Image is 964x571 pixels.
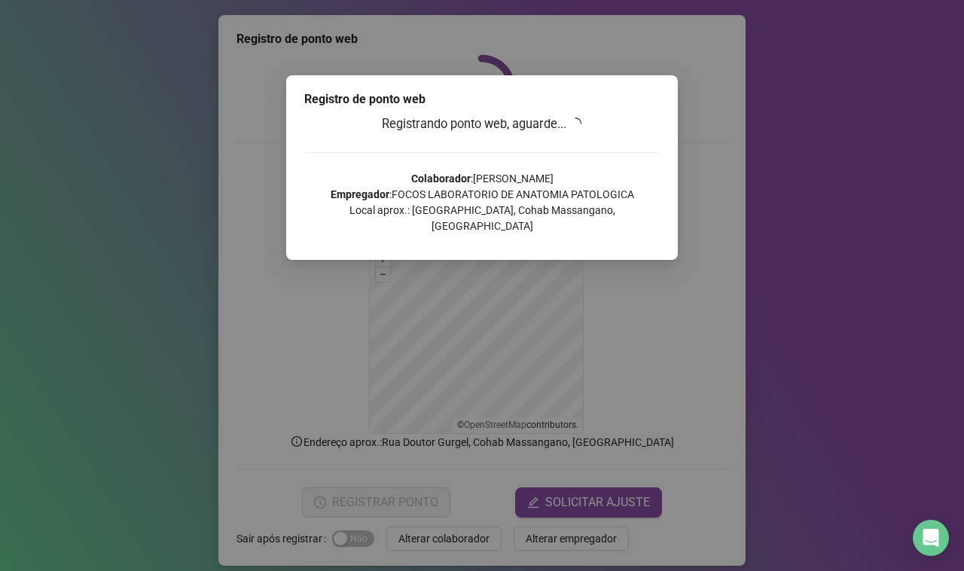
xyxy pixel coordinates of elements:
strong: Empregador [331,188,389,200]
p: : [PERSON_NAME] : FOCOS LABORATORIO DE ANATOMIA PATOLOGICA Local aprox.: [GEOGRAPHIC_DATA], Cohab... [304,171,660,234]
span: loading [568,115,584,132]
div: Open Intercom Messenger [913,520,949,556]
div: Registro de ponto web [304,90,660,108]
strong: Colaborador [411,173,471,185]
h3: Registrando ponto web, aguarde... [304,115,660,134]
